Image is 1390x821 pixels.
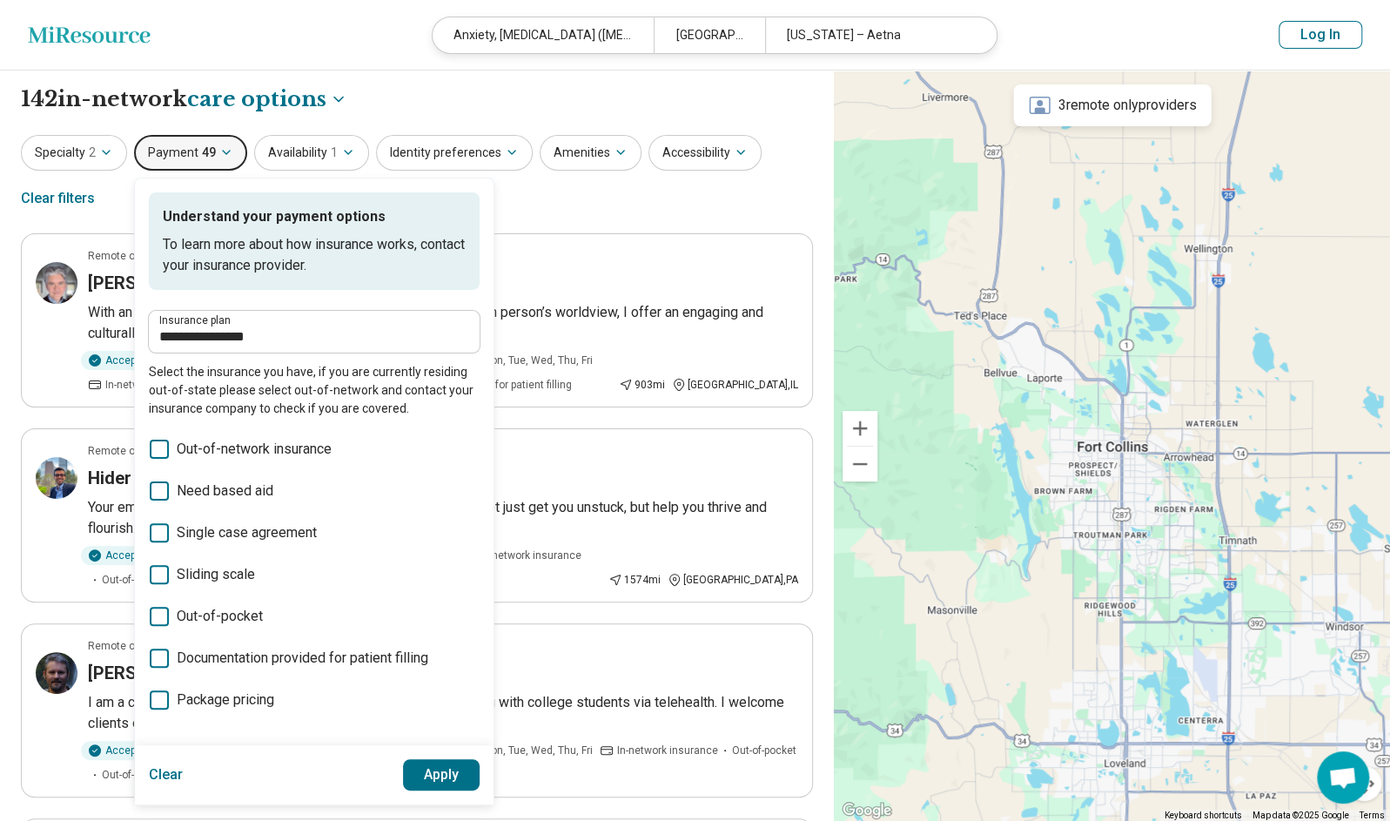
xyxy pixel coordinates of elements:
[254,135,369,171] button: Availability1
[668,572,798,588] div: [GEOGRAPHIC_DATA] , PA
[1013,84,1211,126] div: 3 remote only providers
[732,743,796,758] span: Out-of-pocket
[163,206,466,227] p: Understand your payment options
[672,377,798,393] div: [GEOGRAPHIC_DATA] , IL
[88,302,798,344] p: With an appreciation for the many facets of identity that shape each person’s worldview, I offer ...
[105,377,206,393] span: In-network insurance
[177,522,317,543] span: Single case agreement
[177,648,428,669] span: Documentation provided for patient filling
[177,690,274,710] span: Package pricing
[134,135,247,171] button: Payment49
[88,497,798,539] p: Your emotional wellbeing is our priority. We will work together to not just get you unstuck, but ...
[1360,811,1385,820] a: Terms
[177,481,273,501] span: Need based aid
[88,466,205,490] h3: Hider Shaaban
[648,135,762,171] button: Accessibility
[88,443,185,459] p: Remote or In-person
[81,741,200,760] div: Accepting clients
[149,759,184,791] button: Clear
[163,234,466,276] p: To learn more about how insurance works, contact your insurance provider.
[21,178,95,219] div: Clear filters
[1317,751,1369,804] a: Open chat
[88,248,185,264] p: Remote or In-person
[765,17,986,53] div: [US_STATE] – Aetna
[102,767,224,783] span: Out-of-network insurance
[452,353,593,368] span: Works Mon, Tue, Wed, Thu, Fri
[177,564,255,585] span: Sliding scale
[88,661,225,685] h3: [PERSON_NAME]
[187,84,326,114] span: care options
[1252,811,1349,820] span: Map data ©2025 Google
[88,692,798,734] p: I am a clinical [MEDICAL_DATA] with extensive experience working with college students via telehe...
[452,743,593,758] span: Works Mon, Tue, Wed, Thu, Fri
[149,363,480,418] p: Select the insurance you have, if you are currently residing out-of-state please select out-of-ne...
[843,411,877,446] button: Zoom in
[159,315,469,326] label: Insurance plan
[81,351,200,370] div: Accepting clients
[88,638,149,654] p: Remote only
[21,135,127,171] button: Specialty2
[376,135,533,171] button: Identity preferences
[480,548,581,563] span: In-network insurance
[433,17,654,53] div: Anxiety, [MEDICAL_DATA] ([MEDICAL_DATA])
[619,377,665,393] div: 903 mi
[177,439,332,460] span: Out-of-network insurance
[843,447,877,481] button: Zoom out
[102,572,166,588] span: Out-of-pocket
[540,135,641,171] button: Amenities
[608,572,661,588] div: 1574 mi
[88,271,225,295] h3: [PERSON_NAME]
[21,84,347,114] h1: 142 in-network
[617,743,718,758] span: In-network insurance
[89,144,96,162] span: 2
[177,606,263,627] span: Out-of-pocket
[1279,21,1362,49] button: Log In
[81,546,200,565] div: Accepting clients
[202,144,216,162] span: 49
[403,759,480,791] button: Apply
[654,17,764,53] div: [GEOGRAPHIC_DATA][PERSON_NAME]
[187,84,347,114] button: Care options
[331,144,338,162] span: 1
